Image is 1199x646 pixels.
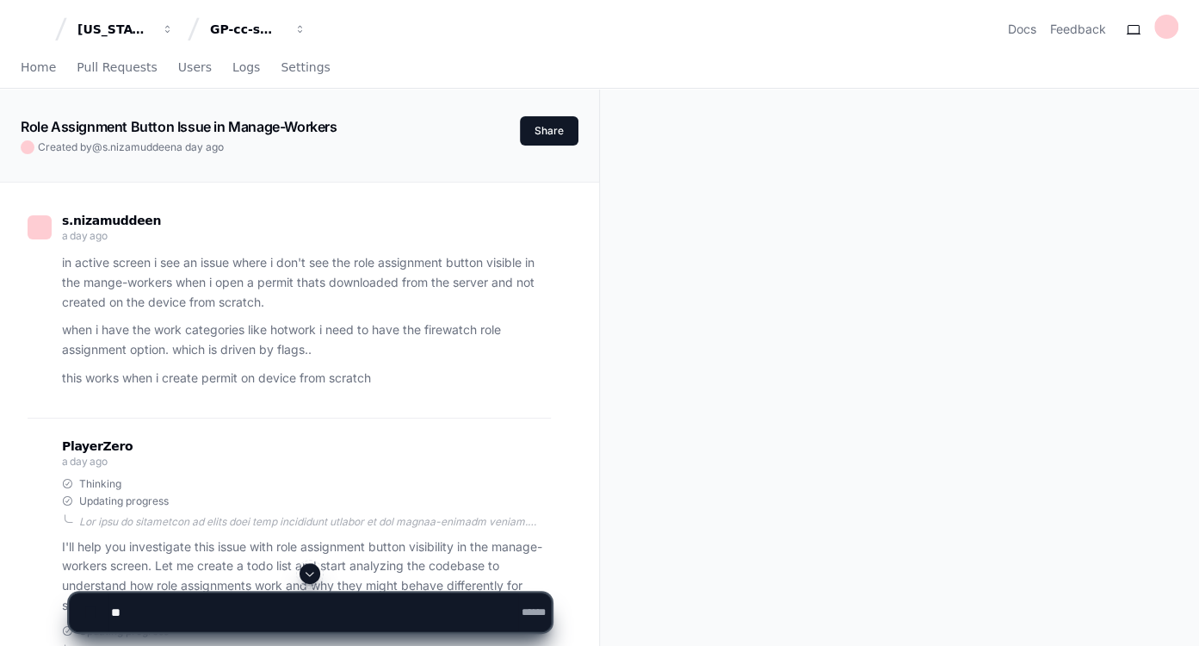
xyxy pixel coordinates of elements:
span: s.nizamuddeen [102,140,176,153]
span: Logs [232,62,260,72]
button: [US_STATE] Pacific [71,14,181,45]
span: Thinking [79,477,121,491]
button: GP-cc-sml-apps [203,14,313,45]
span: @ [92,140,102,153]
p: in active screen i see an issue where i don't see the role assignment button visible in the mange... [62,253,551,312]
a: Logs [232,48,260,88]
span: Updating progress [79,494,169,508]
span: a day ago [62,455,107,468]
span: Pull Requests [77,62,157,72]
span: Created by [38,140,224,154]
a: Docs [1008,21,1036,38]
p: I'll help you investigate this issue with role assignment button visibility in the manage-workers... [62,537,551,616]
app-text-character-animate: Role Assignment Button Issue in Manage-Workers [21,118,337,135]
span: Settings [281,62,330,72]
span: s.nizamuddeen [62,214,161,227]
a: Pull Requests [77,48,157,88]
div: GP-cc-sml-apps [210,21,284,38]
button: Feedback [1050,21,1106,38]
a: Settings [281,48,330,88]
div: [US_STATE] Pacific [77,21,151,38]
p: this works when i create permit on device from scratch [62,369,551,388]
span: a day ago [176,140,224,153]
button: Share [520,116,578,146]
span: PlayerZero [62,441,133,451]
a: Users [178,48,212,88]
p: when i have the work categories like hotwork i need to have the firewatch role assignment option.... [62,320,551,360]
span: Home [21,62,56,72]
div: Lor ipsu do sitametcon ad elits doei temp incididunt utlabor et dol magnaa-enimadm veniam. Quisno... [79,515,551,529]
a: Home [21,48,56,88]
span: a day ago [62,229,107,242]
span: Users [178,62,212,72]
